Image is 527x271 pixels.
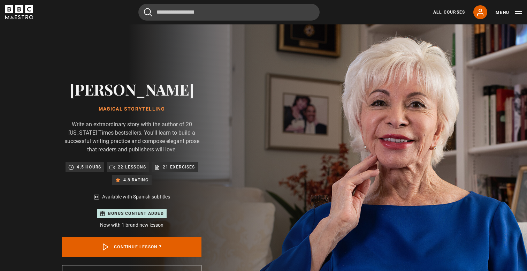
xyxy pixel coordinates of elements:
svg: BBC Maestro [5,5,33,19]
p: 4.8 rating [123,176,149,183]
button: Toggle navigation [496,9,522,16]
p: Write an extraordinary story with the author of 20 [US_STATE] Times bestsellers. You'll learn to ... [62,120,201,154]
p: Available with Spanish subtitles [102,193,170,201]
p: Now with 1 brand new lesson [62,221,201,229]
p: 22 lessons [118,164,146,171]
h1: Magical Storytelling [62,106,201,112]
input: Search [138,4,320,21]
p: 4.5 hours [77,164,101,171]
a: Continue lesson 7 [62,237,201,257]
p: 21 exercises [163,164,195,171]
button: Submit the search query [144,8,152,17]
p: Bonus content added [108,210,164,217]
a: All Courses [433,9,465,15]
h2: [PERSON_NAME] [62,80,201,98]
